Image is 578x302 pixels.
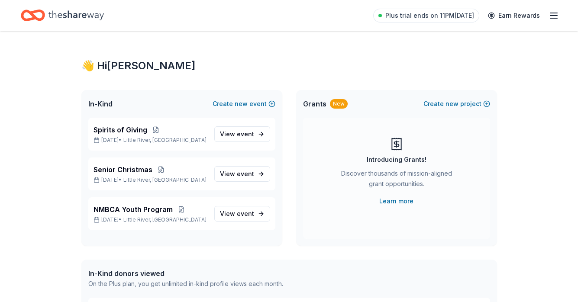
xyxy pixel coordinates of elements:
[379,196,413,206] a: Learn more
[446,99,459,109] span: new
[237,170,254,177] span: event
[81,59,497,73] div: 👋 Hi [PERSON_NAME]
[123,177,207,183] span: Little River, [GEOGRAPHIC_DATA]
[21,5,104,26] a: Home
[94,216,207,223] p: [DATE] •
[214,126,270,142] a: View event
[235,99,248,109] span: new
[94,177,207,183] p: [DATE] •
[88,99,113,109] span: In-Kind
[123,137,207,144] span: Little River, [GEOGRAPHIC_DATA]
[483,8,545,23] a: Earn Rewards
[338,168,455,193] div: Discover thousands of mission-aligned grant opportunities.
[214,166,270,182] a: View event
[94,125,147,135] span: Spirits of Giving
[123,216,207,223] span: Little River, [GEOGRAPHIC_DATA]
[220,129,254,139] span: View
[88,268,283,279] div: In-Kind donors viewed
[88,279,283,289] div: On the Plus plan, you get unlimited in-kind profile views each month.
[385,10,474,21] span: Plus trial ends on 11PM[DATE]
[213,99,275,109] button: Createnewevent
[220,209,254,219] span: View
[237,210,254,217] span: event
[214,206,270,222] a: View event
[94,137,207,144] p: [DATE] •
[367,154,426,165] div: Introducing Grants!
[94,164,152,175] span: Senior Christmas
[423,99,490,109] button: Createnewproject
[94,204,173,215] span: NMBCA Youth Program
[220,169,254,179] span: View
[330,99,348,109] div: New
[237,130,254,138] span: event
[303,99,326,109] span: Grants
[373,9,479,22] a: Plus trial ends on 11PM[DATE]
